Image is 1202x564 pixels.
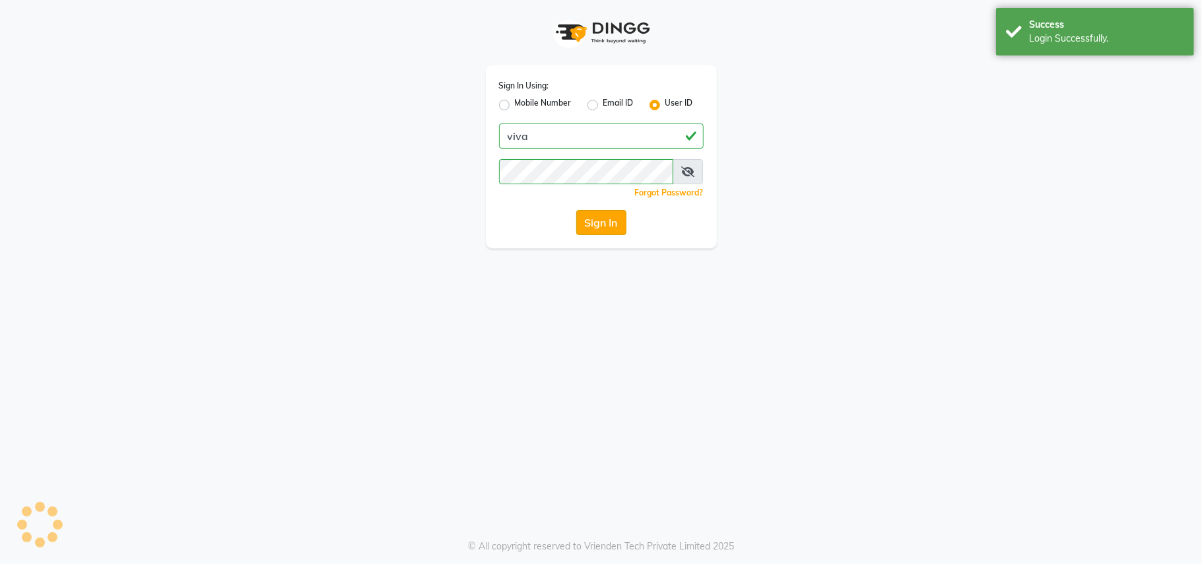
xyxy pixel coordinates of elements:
label: User ID [665,97,693,113]
a: Forgot Password? [635,188,704,197]
img: logo1.svg [549,13,654,52]
div: Success [1029,18,1184,32]
label: Email ID [603,97,634,113]
input: Username [499,159,673,184]
label: Mobile Number [515,97,572,113]
label: Sign In Using: [499,80,549,92]
input: Username [499,123,704,149]
div: Login Successfully. [1029,32,1184,46]
button: Sign In [576,210,626,235]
